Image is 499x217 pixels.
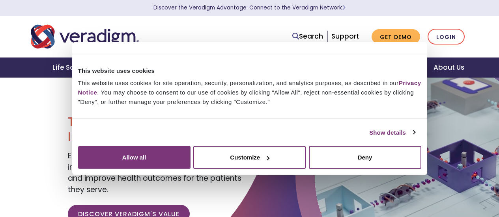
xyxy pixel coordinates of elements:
[153,4,346,11] a: Discover the Veradigm Advantage: Connect to the Veradigm NetworkLearn More
[193,146,306,169] button: Customize
[31,24,139,50] img: Veradigm logo
[68,114,243,145] h1: Transforming Health, Insightfully®
[68,150,241,195] span: Empowering our clients with trusted data, insights, and solutions to help reduce costs and improv...
[428,29,465,45] a: Login
[424,57,474,78] a: About Us
[78,78,421,107] div: This website uses cookies for site operation, security, personalization, and analytics purposes, ...
[372,29,420,45] a: Get Demo
[369,128,415,137] a: Show details
[43,57,108,78] a: Life Sciences
[292,31,323,42] a: Search
[309,146,421,169] button: Deny
[78,66,421,75] div: This website uses cookies
[342,4,346,11] span: Learn More
[331,32,359,41] a: Support
[78,146,191,169] button: Allow all
[78,80,421,96] a: Privacy Notice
